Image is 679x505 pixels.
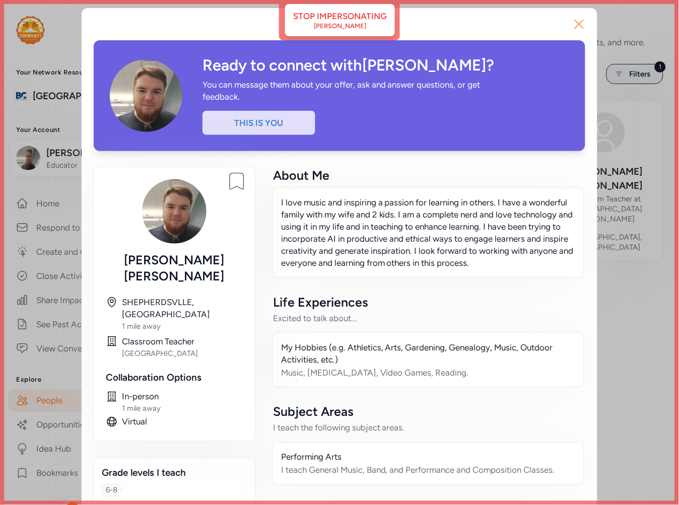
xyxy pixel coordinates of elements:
div: [GEOGRAPHIC_DATA] [122,348,243,358]
div: [PERSON_NAME] [PERSON_NAME] [106,252,243,284]
div: My Hobbies (e.g. Athletics, Arts, Gardening, Genealogy, Music, Outdoor Activities, etc.) [281,341,575,366]
div: I teach the following subject areas. [273,422,583,434]
div: You can message them about your offer, ask and answer questions, or get feedback. [202,79,493,103]
div: Grade levels I teach [102,466,247,480]
div: 1 mile away [122,321,243,331]
div: Life Experiences [273,294,583,310]
div: Ready to connect with [PERSON_NAME] ? [202,56,569,75]
div: Excited to talk about... [273,312,583,324]
img: Avatar [142,179,207,244]
div: SHEPHERDSVLLE, [GEOGRAPHIC_DATA] [122,296,243,320]
div: 1 mile away [122,404,243,414]
div: In-person [122,391,243,403]
div: Virtual [122,416,243,428]
div: Classroom Teacher [122,335,243,347]
div: Performing Arts [281,451,575,463]
div: About Me [273,167,583,183]
img: Avatar [110,59,182,132]
div: I teach General Music, Band, and Performance and Composition Classes. [281,464,575,476]
div: Music, [MEDICAL_DATA], Video Games, Reading. [281,367,575,379]
p: I love music and inspiring a passion for learning in others. I have a wonderful family with my wi... [281,196,575,269]
div: Collaboration Options [106,371,243,385]
div: Subject Areas [273,404,583,420]
div: This is you [202,111,315,135]
div: 6-8 [106,485,117,495]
